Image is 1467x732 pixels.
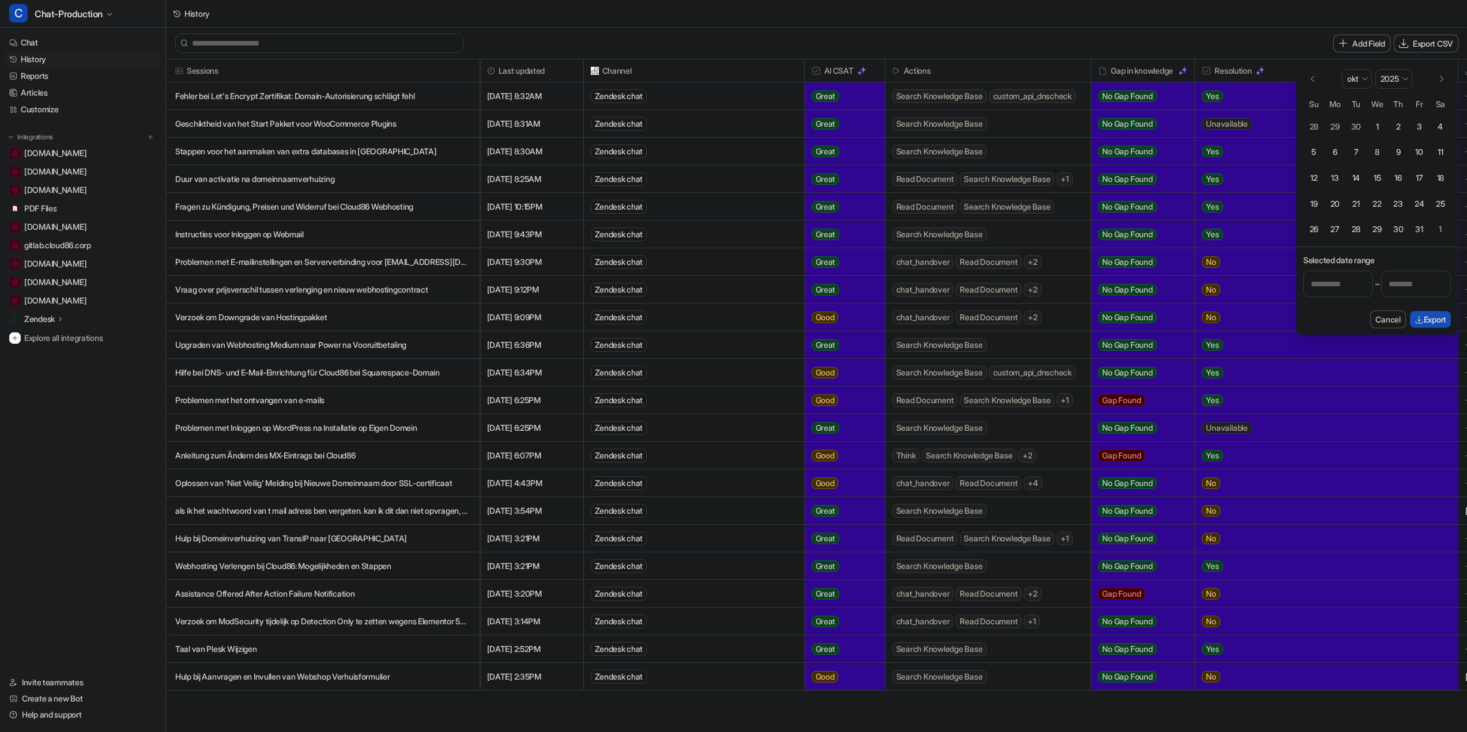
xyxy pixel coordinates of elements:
button: No [1195,663,1436,691]
img: PDF Files [12,205,18,212]
a: Invite teammates [5,674,161,691]
span: [DATE] 9:30PM [485,248,579,276]
button: Great [805,580,878,608]
span: No Gap Found [1098,201,1156,213]
button: Great [805,552,878,580]
button: Yes [1195,82,1436,110]
button: No Gap Found [1091,414,1186,442]
div: Zendesk chat [591,338,647,352]
span: Good [812,477,839,489]
span: Read Document [956,283,1021,297]
span: Search Knowledge Base [960,200,1054,214]
div: Zendesk chat [591,255,647,269]
span: No Gap Found [1098,256,1156,268]
span: Search Knowledge Base [892,227,987,241]
button: Sunday, October 26th, 2025 [1303,219,1325,240]
span: [DATE] 9:12PM [485,276,579,304]
button: Tuesday, September 30th, 2025 [1345,116,1367,138]
button: Great [805,608,878,635]
p: Stappen voor het aanmaken van extra databases in [GEOGRAPHIC_DATA] [175,138,470,165]
img: www.hostinger.com [12,279,18,286]
button: Great [805,82,878,110]
span: No Gap Found [1098,367,1156,378]
a: PDF FilesPDF Files [5,200,161,217]
span: Yes [1202,146,1223,157]
button: Great [805,165,878,193]
button: No Gap Found [1091,359,1186,386]
img: expand menu [7,133,15,141]
button: Yes [1195,331,1436,359]
button: No Gap Found [1091,552,1186,580]
span: [DOMAIN_NAME] [24,276,86,288]
span: [DATE] 3:20PM [485,580,579,608]
button: Thursday, October 9th, 2025 [1387,142,1409,163]
p: Upgraden van Webhosting Medium naar Power na Vooruitbetaling [175,331,470,359]
button: Great [805,248,878,276]
button: Yes [1195,635,1436,663]
span: Great [812,201,840,213]
span: [DATE] 8:30AM [485,138,579,165]
button: No Gap Found [1091,221,1186,248]
span: Gap Found [1098,450,1145,461]
button: Wednesday, October 29th, 2025 [1367,219,1388,240]
a: Articles [5,85,161,101]
span: [DATE] 6:34PM [485,359,579,386]
span: Good [812,450,839,461]
button: No [1195,580,1436,608]
input: Start date [1303,271,1373,297]
span: Great [812,146,840,157]
button: No [1195,276,1436,304]
span: C [9,4,28,22]
div: Gap in knowledge [1096,59,1190,82]
button: Export selected date range [1410,311,1451,328]
span: + 2 [1024,255,1042,269]
span: Great [812,422,840,434]
button: Wednesday, October 22nd, 2025 [1367,193,1388,214]
button: Saturday, October 11th, 2025 [1430,142,1451,163]
a: History [5,51,161,67]
span: Search Knowledge Base [892,89,987,103]
span: Search Knowledge Base [892,117,987,131]
span: No [1202,505,1220,517]
div: Zendesk chat [591,89,647,103]
button: No Gap Found [1091,193,1186,221]
span: [DOMAIN_NAME] [24,147,86,159]
span: gitlab.cloud86.corp [24,240,91,251]
button: Thursday, October 16th, 2025 [1387,168,1409,189]
button: Great [805,635,878,663]
input: End date [1381,271,1451,297]
span: + 2 [1024,310,1042,324]
span: Yes [1202,90,1223,102]
a: gitlab.cloud86.corpgitlab.cloud86.corp [5,237,161,253]
span: No [1202,477,1220,489]
span: No Gap Found [1098,616,1156,627]
button: Friday, October 17th, 2025 [1409,168,1430,189]
button: No [1195,304,1436,331]
button: Today, Monday, October 13th, 2025 [1325,168,1346,189]
p: Duur van activatie na domeinnaamverhuizing [175,165,470,193]
span: Yes [1202,395,1223,406]
span: [DOMAIN_NAME] [24,221,86,233]
button: Good [805,442,878,469]
img: menu_add.svg [146,133,154,141]
button: Sunday, October 19th, 2025 [1303,193,1325,214]
span: [DATE] 6:07PM [485,442,579,469]
a: www.yourhosting.nl[DOMAIN_NAME] [5,256,161,272]
button: Export CSV [1394,35,1458,52]
span: Read Document [956,310,1021,324]
div: Zendesk chat [591,145,647,158]
span: [DATE] 8:32AM [485,82,579,110]
p: Fragen zu Kündigung, Preisen und Widerruf bei Cloud86 Webhosting [175,193,470,221]
span: [DATE] 9:09PM [485,304,579,331]
th: Monday [1325,97,1346,111]
span: No [1202,671,1220,682]
div: Zendesk chat [591,283,647,297]
button: No Gap Found [1091,110,1186,138]
div: History [184,7,210,20]
div: Zendesk chat [591,117,647,131]
span: No Gap Found [1098,90,1156,102]
span: No [1202,588,1220,600]
span: No Gap Found [1098,229,1156,240]
span: Great [812,505,840,517]
span: Chat-Production [35,6,103,22]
